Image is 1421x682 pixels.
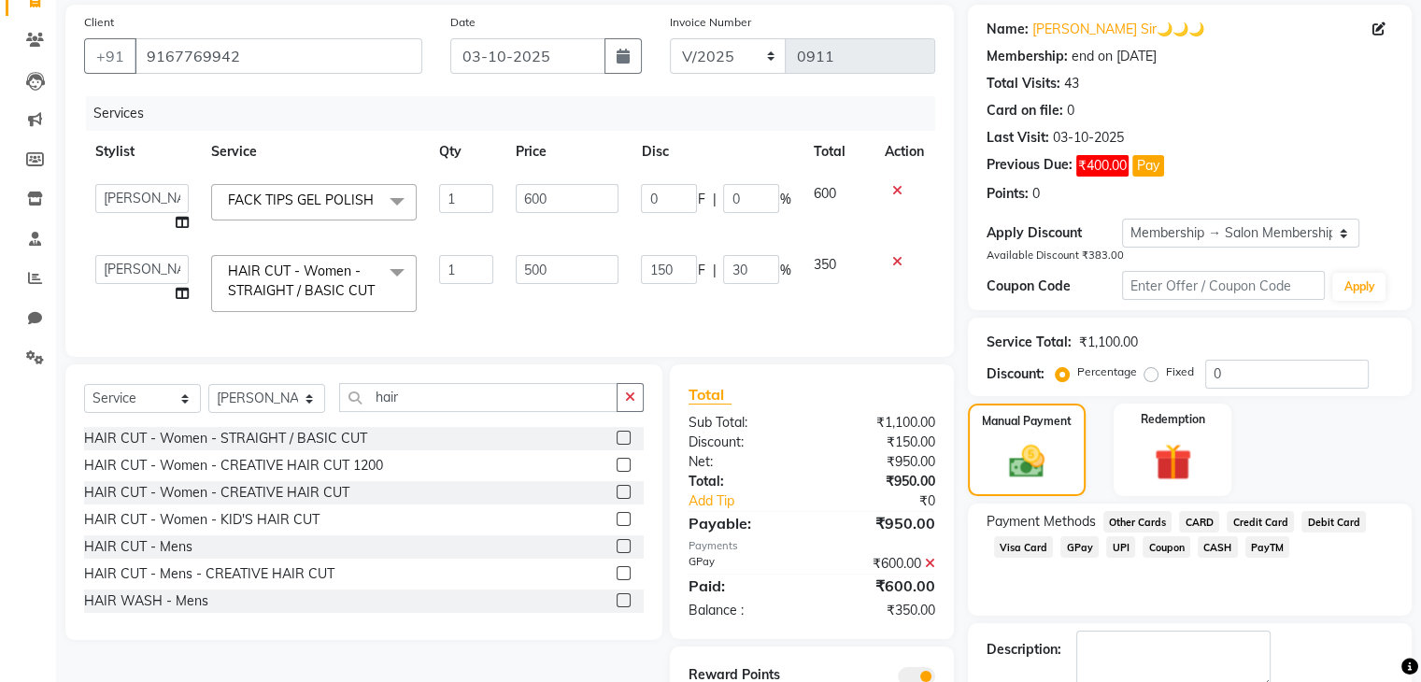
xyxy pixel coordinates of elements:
span: Debit Card [1301,511,1366,533]
span: Total [689,385,732,405]
div: Total: [675,472,812,491]
span: 600 [813,185,835,202]
div: ₹950.00 [812,472,949,491]
label: Date [450,14,476,31]
span: | [712,190,716,209]
label: Fixed [1166,363,1194,380]
div: HAIR CUT - Women - CREATIVE HAIR CUT 1200 [84,456,383,476]
div: Sub Total: [675,413,812,433]
a: x [374,192,382,208]
label: Percentage [1077,363,1137,380]
input: Search or Scan [339,383,618,412]
div: ₹350.00 [812,601,949,620]
th: Stylist [84,131,200,173]
span: GPay [1060,536,1099,558]
a: x [375,282,383,299]
span: Credit Card [1227,511,1294,533]
span: | [712,261,716,280]
div: HAIR CUT - Mens - CREATIVE HAIR CUT [84,564,334,584]
div: Apply Discount [987,223,1122,243]
div: Services [86,96,949,131]
div: ₹150.00 [812,433,949,452]
div: Description: [987,640,1061,660]
div: GPay [675,554,812,574]
a: [PERSON_NAME] Sir🌙🌙🌙 [1032,20,1204,39]
div: ₹0 [834,491,948,511]
div: HAIR CUT - Women - STRAIGHT / BASIC CUT [84,429,367,448]
span: F [697,190,704,209]
th: Service [200,131,428,173]
input: Search by Name/Mobile/Email/Code [135,38,422,74]
div: Paid: [675,575,812,597]
div: Available Discount ₹383.00 [987,248,1393,263]
a: Add Tip [675,491,834,511]
button: +91 [84,38,136,74]
div: ₹600.00 [812,554,949,574]
span: PayTM [1245,536,1290,558]
div: 03-10-2025 [1053,128,1124,148]
div: Previous Due: [987,155,1073,177]
input: Enter Offer / Coupon Code [1122,271,1326,300]
span: HAIR CUT - Women - STRAIGHT / BASIC CUT [228,263,375,299]
div: Points: [987,184,1029,204]
button: Apply [1332,273,1385,301]
label: Manual Payment [982,413,1072,430]
div: ₹600.00 [812,575,949,597]
span: Payment Methods [987,512,1096,532]
div: 0 [1067,101,1074,121]
div: HAIR CUT - Women - CREATIVE HAIR CUT [84,483,349,503]
div: HAIR CUT - Mens [84,537,192,557]
th: Disc [630,131,802,173]
th: Qty [428,131,504,173]
div: Balance : [675,601,812,620]
div: Coupon Code [987,277,1122,296]
div: 43 [1064,74,1079,93]
span: ₹400.00 [1076,155,1129,177]
th: Price [504,131,630,173]
span: % [779,190,790,209]
div: Payments [689,538,935,554]
span: % [779,261,790,280]
button: Pay [1132,155,1164,177]
th: Action [874,131,935,173]
div: Card on file: [987,101,1063,121]
div: ₹1,100.00 [1079,333,1138,352]
div: Net: [675,452,812,472]
span: CASH [1198,536,1238,558]
label: Redemption [1141,411,1205,428]
th: Total [802,131,873,173]
span: Coupon [1143,536,1190,558]
span: FACK TIPS GEL POLISH [228,192,374,208]
div: end on [DATE] [1072,47,1157,66]
span: UPI [1106,536,1135,558]
div: Membership: [987,47,1068,66]
div: Service Total: [987,333,1072,352]
span: 350 [813,256,835,273]
div: ₹950.00 [812,512,949,534]
div: Name: [987,20,1029,39]
img: _cash.svg [998,441,1056,482]
div: Total Visits: [987,74,1060,93]
label: Invoice Number [670,14,751,31]
span: CARD [1179,511,1219,533]
span: Other Cards [1103,511,1172,533]
div: Last Visit: [987,128,1049,148]
img: _gift.svg [1143,439,1203,486]
div: ₹1,100.00 [812,413,949,433]
div: ₹950.00 [812,452,949,472]
div: HAIR CUT - Women - KID'S HAIR CUT [84,510,320,530]
div: Discount: [675,433,812,452]
span: F [697,261,704,280]
div: Payable: [675,512,812,534]
div: 0 [1032,184,1040,204]
div: HAIR WASH - Mens [84,591,208,611]
span: Visa Card [994,536,1054,558]
div: Discount: [987,364,1044,384]
label: Client [84,14,114,31]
